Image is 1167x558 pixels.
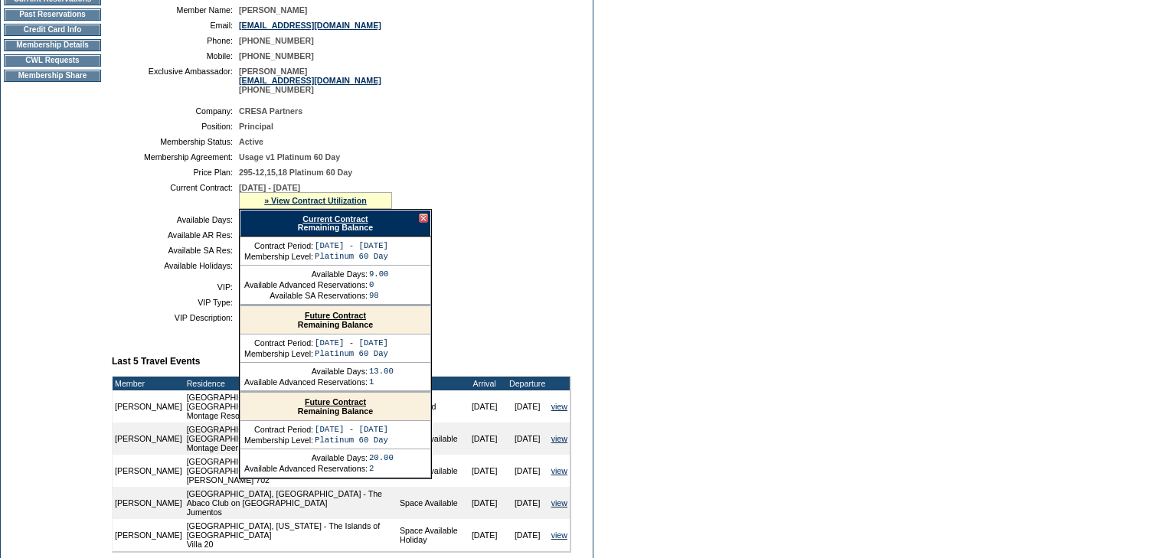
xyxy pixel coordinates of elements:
[118,183,233,209] td: Current Contract:
[239,137,263,146] span: Active
[506,377,549,390] td: Departure
[506,390,549,423] td: [DATE]
[551,466,567,475] a: view
[244,425,313,434] td: Contract Period:
[118,21,233,30] td: Email:
[315,338,388,348] td: [DATE] - [DATE]
[185,487,397,519] td: [GEOGRAPHIC_DATA], [GEOGRAPHIC_DATA] - The Abaco Club on [GEOGRAPHIC_DATA] Jumentos
[185,423,397,455] td: [GEOGRAPHIC_DATA], [US_STATE] - [GEOGRAPHIC_DATA] Montage Deer Valley 901
[369,464,394,473] td: 2
[315,436,388,445] td: Platinum 60 Day
[113,423,185,455] td: [PERSON_NAME]
[463,519,506,551] td: [DATE]
[302,214,368,224] a: Current Contract
[551,402,567,411] a: view
[118,36,233,45] td: Phone:
[118,313,233,322] td: VIP Description:
[315,252,388,261] td: Platinum 60 Day
[118,106,233,116] td: Company:
[463,377,506,390] td: Arrival
[118,152,233,162] td: Membership Agreement:
[239,36,314,45] span: [PHONE_NUMBER]
[463,390,506,423] td: [DATE]
[244,377,368,387] td: Available Advanced Reservations:
[118,261,233,270] td: Available Holidays:
[244,252,313,261] td: Membership Level:
[239,67,381,94] span: [PERSON_NAME] [PHONE_NUMBER]
[4,24,101,36] td: Credit Card Info
[369,367,394,376] td: 13.00
[185,519,397,551] td: [GEOGRAPHIC_DATA], [US_STATE] - The Islands of [GEOGRAPHIC_DATA] Villa 20
[506,455,549,487] td: [DATE]
[369,291,389,300] td: 98
[315,241,388,250] td: [DATE] - [DATE]
[118,67,233,94] td: Exclusive Ambassador:
[463,455,506,487] td: [DATE]
[4,8,101,21] td: Past Reservations
[369,269,389,279] td: 9.00
[118,246,233,255] td: Available SA Res:
[369,453,394,462] td: 20.00
[551,530,567,540] a: view
[239,106,302,116] span: CRESA Partners
[244,241,313,250] td: Contract Period:
[113,487,185,519] td: [PERSON_NAME]
[240,306,430,334] div: Remaining Balance
[551,498,567,507] a: view
[113,390,185,423] td: [PERSON_NAME]
[244,436,313,445] td: Membership Level:
[244,280,368,289] td: Available Advanced Reservations:
[244,338,313,348] td: Contract Period:
[244,453,368,462] td: Available Days:
[118,122,233,131] td: Position:
[118,168,233,177] td: Price Plan:
[463,487,506,519] td: [DATE]
[244,291,368,300] td: Available SA Reservations:
[239,21,381,30] a: [EMAIL_ADDRESS][DOMAIN_NAME]
[239,5,307,15] span: [PERSON_NAME]
[239,183,300,192] span: [DATE] - [DATE]
[239,122,273,131] span: Principal
[244,269,368,279] td: Available Days:
[264,196,367,205] a: » View Contract Utilization
[315,425,388,434] td: [DATE] - [DATE]
[239,51,314,60] span: [PHONE_NUMBER]
[244,464,368,473] td: Available Advanced Reservations:
[4,39,101,51] td: Membership Details
[118,215,233,224] td: Available Days:
[4,54,101,67] td: CWL Requests
[239,152,340,162] span: Usage v1 Platinum 60 Day
[239,76,381,85] a: [EMAIL_ADDRESS][DOMAIN_NAME]
[118,230,233,240] td: Available AR Res:
[239,168,352,177] span: 295-12,15,18 Platinum 60 Day
[305,397,366,406] a: Future Contract
[240,393,430,421] div: Remaining Balance
[113,455,185,487] td: [PERSON_NAME]
[113,377,185,390] td: Member
[506,519,549,551] td: [DATE]
[506,487,549,519] td: [DATE]
[185,377,397,390] td: Residence
[185,390,397,423] td: [GEOGRAPHIC_DATA], [US_STATE] - [GEOGRAPHIC_DATA] Montage Resort 7211
[506,423,549,455] td: [DATE]
[463,423,506,455] td: [DATE]
[118,137,233,146] td: Membership Status:
[118,298,233,307] td: VIP Type:
[185,455,397,487] td: [GEOGRAPHIC_DATA], [GEOGRAPHIC_DATA] - [GEOGRAPHIC_DATA] [PERSON_NAME] 702
[551,434,567,443] a: view
[118,51,233,60] td: Mobile:
[397,519,463,551] td: Space Available Holiday
[305,311,366,320] a: Future Contract
[315,349,388,358] td: Platinum 60 Day
[369,280,389,289] td: 0
[4,70,101,82] td: Membership Share
[244,349,313,358] td: Membership Level:
[113,519,185,551] td: [PERSON_NAME]
[244,367,368,376] td: Available Days:
[240,210,431,237] div: Remaining Balance
[118,5,233,15] td: Member Name:
[112,356,200,367] b: Last 5 Travel Events
[118,282,233,292] td: VIP:
[369,377,394,387] td: 1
